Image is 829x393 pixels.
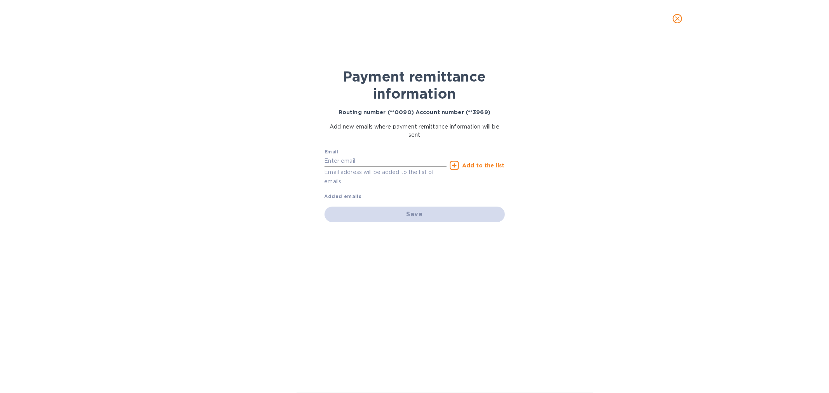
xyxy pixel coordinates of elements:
[668,9,687,28] button: close
[325,168,447,186] p: Email address will be added to the list of emails
[325,150,338,154] label: Email
[339,109,490,115] b: Routing number (**0090) Account number (**3969)
[462,162,504,169] u: Add to the list
[343,68,486,102] b: Payment remittance information
[325,123,505,139] p: Add new emails where payment remittance information will be sent
[325,155,447,167] input: Enter email
[325,193,362,199] b: Added emails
